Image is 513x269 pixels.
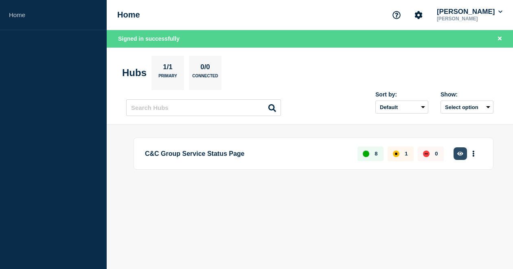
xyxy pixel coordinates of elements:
[126,99,281,116] input: Search Hubs
[375,101,428,114] select: Sort by
[495,34,505,44] button: Close banner
[423,151,430,157] div: down
[375,151,377,157] p: 8
[363,151,369,157] div: up
[117,10,140,20] h1: Home
[118,35,180,42] span: Signed in successfully
[435,151,438,157] p: 0
[435,16,504,22] p: [PERSON_NAME]
[197,63,213,74] p: 0/0
[468,146,479,161] button: More actions
[145,146,348,161] p: C&C Group Service Status Page
[441,101,493,114] button: Select option
[410,7,427,24] button: Account settings
[435,8,504,16] button: [PERSON_NAME]
[388,7,405,24] button: Support
[122,67,147,79] h2: Hubs
[375,91,428,98] div: Sort by:
[158,74,177,82] p: Primary
[405,151,408,157] p: 1
[393,151,399,157] div: affected
[441,91,493,98] div: Show:
[160,63,176,74] p: 1/1
[192,74,218,82] p: Connected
